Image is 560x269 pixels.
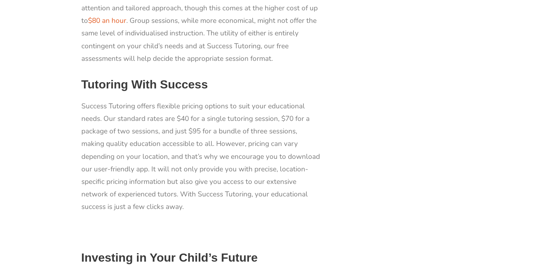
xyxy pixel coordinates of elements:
[81,251,258,264] b: Investing in Your Child’s Future
[81,78,208,91] strong: Tutoring With Success
[88,16,126,25] a: $80 an hour
[437,186,560,269] iframe: Chat Widget
[81,100,321,213] p: Success Tutoring offers flexible pricing options to suit your educational needs. Our standard rat...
